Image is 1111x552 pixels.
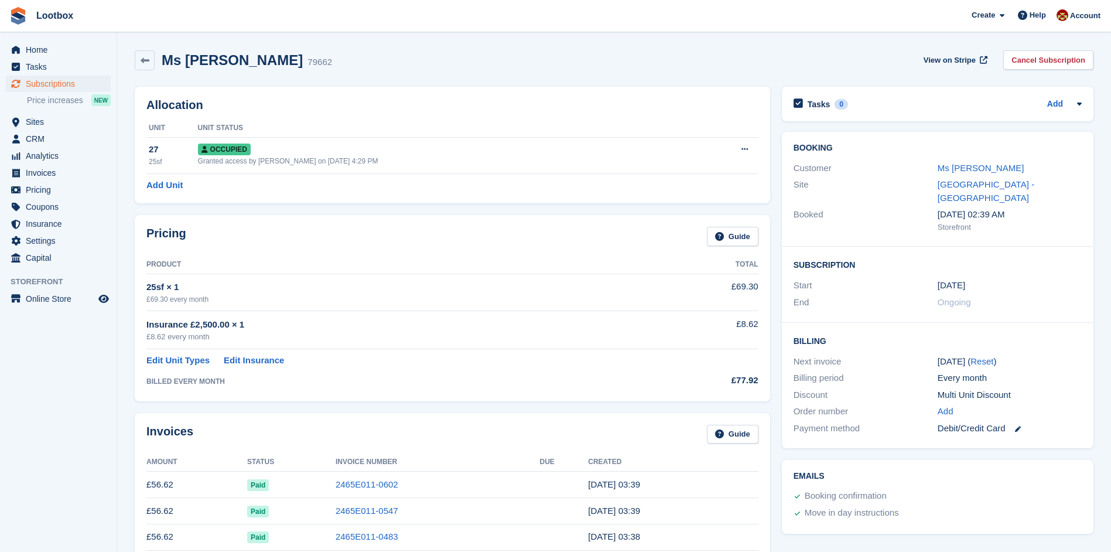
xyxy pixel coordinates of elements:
div: [DATE] 02:39 AM [938,208,1082,222]
h2: Ms [PERSON_NAME] [162,52,303,68]
a: 2465E011-0602 [336,479,398,489]
th: Invoice Number [336,453,540,472]
span: Insurance [26,216,96,232]
span: Price increases [27,95,83,106]
div: Customer [794,162,938,175]
a: Cancel Subscription [1003,50,1093,70]
th: Total [658,255,758,274]
span: Tasks [26,59,96,75]
span: Capital [26,250,96,266]
span: Subscriptions [26,76,96,92]
time: 2025-06-29 02:39:37 UTC [588,506,640,516]
span: Help [1030,9,1046,21]
div: £8.62 every month [146,331,658,343]
div: End [794,296,938,309]
div: Every month [938,372,1082,385]
th: Unit Status [198,119,691,138]
div: Move in day instructions [805,506,899,520]
span: Storefront [11,276,117,288]
div: Booking confirmation [805,489,887,503]
a: menu [6,148,111,164]
a: menu [6,182,111,198]
span: Ongoing [938,297,971,307]
a: menu [6,250,111,266]
a: menu [6,216,111,232]
a: menu [6,114,111,130]
img: stora-icon-8386f47178a22dfd0bd8f6a31ec36ba5ce8667c1dd55bd0f319d3a0aa187defe.svg [9,7,27,25]
a: Add Unit [146,179,183,192]
h2: Emails [794,472,1082,481]
a: Edit Unit Types [146,354,210,367]
a: 2465E011-0547 [336,506,398,516]
time: 2025-07-29 02:39:13 UTC [588,479,640,489]
span: Create [972,9,995,21]
div: £69.30 every month [146,294,658,305]
a: [GEOGRAPHIC_DATA] - [GEOGRAPHIC_DATA] [938,179,1034,203]
th: Amount [146,453,247,472]
div: 25sf [149,156,198,167]
td: £56.62 [146,524,247,550]
h2: Booking [794,144,1082,153]
span: Settings [26,233,96,249]
h2: Tasks [808,99,830,110]
a: menu [6,199,111,215]
div: Storefront [938,222,1082,233]
div: 0 [835,99,848,110]
a: Reset [970,356,993,366]
time: 2025-03-29 01:00:00 UTC [938,279,965,292]
div: Booked [794,208,938,233]
div: £77.92 [658,374,758,387]
span: View on Stripe [924,54,976,66]
td: £8.62 [658,311,758,349]
a: Add [1047,98,1063,111]
span: Analytics [26,148,96,164]
div: BILLED EVERY MONTH [146,376,658,387]
span: Paid [247,479,269,491]
a: menu [6,59,111,75]
span: Online Store [26,291,96,307]
td: £56.62 [146,472,247,498]
a: Edit Insurance [224,354,284,367]
h2: Subscription [794,258,1082,270]
div: Discount [794,389,938,402]
a: 2465E011-0483 [336,531,398,541]
h2: Invoices [146,425,193,444]
div: Start [794,279,938,292]
div: Granted access by [PERSON_NAME] on [DATE] 4:29 PM [198,156,691,166]
th: Unit [146,119,198,138]
div: Order number [794,405,938,418]
a: View on Stripe [919,50,990,70]
a: menu [6,233,111,249]
span: Pricing [26,182,96,198]
span: Account [1070,10,1100,22]
a: menu [6,131,111,147]
span: Paid [247,531,269,543]
h2: Allocation [146,98,758,112]
span: CRM [26,131,96,147]
th: Due [540,453,589,472]
div: Insurance £2,500.00 × 1 [146,318,658,332]
h2: Billing [794,335,1082,346]
td: £69.30 [658,274,758,311]
div: Next invoice [794,355,938,369]
img: Chad Brown [1057,9,1068,21]
span: Paid [247,506,269,517]
a: Price increases NEW [27,94,111,107]
th: Created [588,453,758,472]
a: menu [6,165,111,181]
span: Home [26,42,96,58]
a: Lootbox [32,6,78,25]
a: menu [6,76,111,92]
time: 2025-05-29 02:38:43 UTC [588,531,640,541]
div: [DATE] ( ) [938,355,1082,369]
a: menu [6,42,111,58]
div: Debit/Credit Card [938,422,1082,435]
h2: Pricing [146,227,186,246]
a: Preview store [97,292,111,306]
a: menu [6,291,111,307]
div: Billing period [794,372,938,385]
a: Add [938,405,953,418]
div: 25sf × 1 [146,281,658,294]
span: Coupons [26,199,96,215]
span: Sites [26,114,96,130]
